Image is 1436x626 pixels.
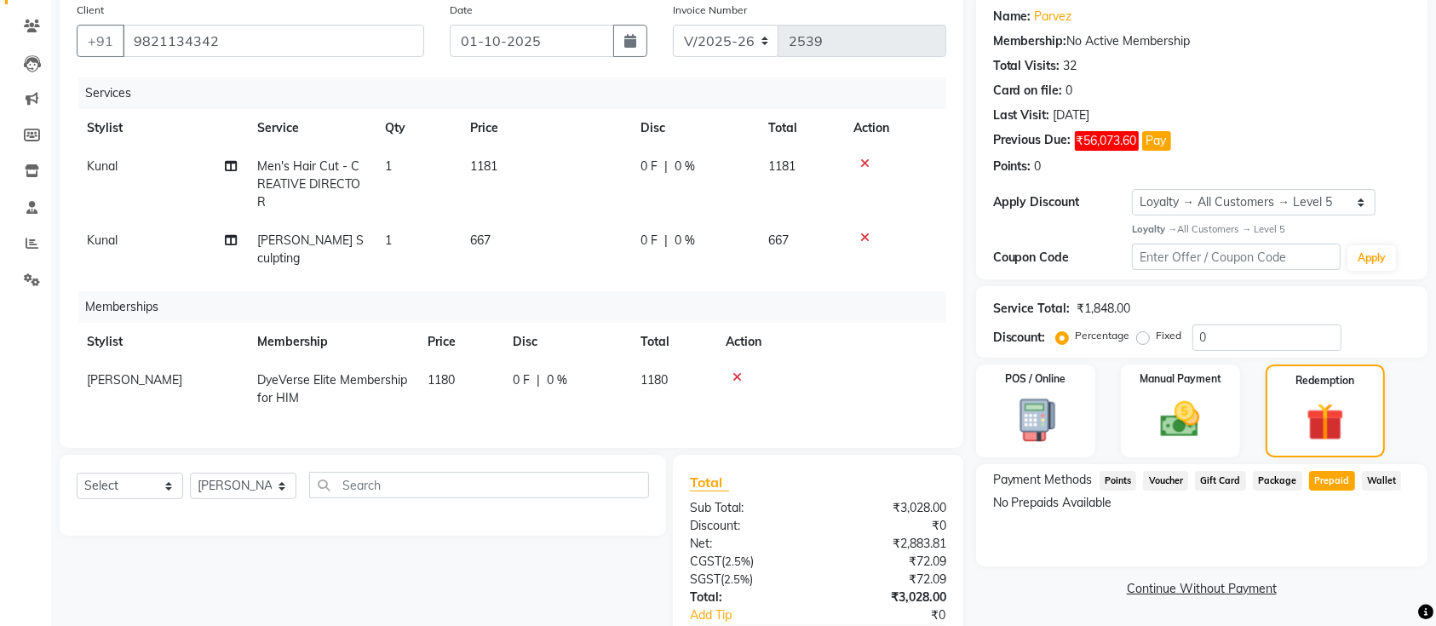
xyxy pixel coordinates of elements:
div: Coupon Code [993,249,1132,267]
span: Prepaid [1309,471,1355,491]
span: 0 F [640,232,658,250]
span: ₹56,073.60 [1075,131,1139,151]
span: CGST [690,554,721,569]
span: Gift Card [1195,471,1246,491]
span: SGST [690,571,721,587]
div: No Prepaids Available [993,494,1410,512]
div: ₹3,028.00 [818,499,958,517]
th: Stylist [77,323,247,361]
div: No Active Membership [993,32,1410,50]
img: _cash.svg [1148,397,1212,442]
span: Payment Methods [993,471,1093,489]
span: 0 % [675,158,695,175]
th: Total [630,323,715,361]
span: [PERSON_NAME] [87,372,182,388]
a: Continue Without Payment [979,580,1424,598]
th: Price [460,109,630,147]
label: Invoice Number [673,3,747,18]
a: Parvez [1035,8,1072,26]
span: 0 F [513,371,530,389]
span: Voucher [1143,471,1188,491]
button: Apply [1347,245,1396,271]
div: [DATE] [1054,106,1090,124]
img: _gift.svg [1295,399,1356,445]
div: ( ) [677,553,818,571]
span: 667 [470,233,491,248]
div: Memberships [78,291,959,323]
div: Card on file: [993,82,1063,100]
span: 1181 [768,158,796,174]
strong: Loyalty → [1132,223,1177,235]
span: Kunal [87,233,118,248]
div: ₹3,028.00 [818,589,958,606]
div: Apply Discount [993,193,1132,211]
span: 667 [768,233,789,248]
span: 0 % [675,232,695,250]
button: +91 [77,25,124,57]
div: Net: [677,535,818,553]
span: 0 F [640,158,658,175]
th: Price [417,323,503,361]
div: 32 [1064,57,1077,75]
input: Search [309,472,649,498]
div: Previous Due: [993,131,1071,151]
span: 1181 [470,158,497,174]
div: 0 [1035,158,1042,175]
label: Fixed [1157,328,1182,343]
span: 1 [385,233,392,248]
th: Action [715,323,946,361]
th: Qty [375,109,460,147]
span: 1 [385,158,392,174]
a: Add Tip [677,606,841,624]
th: Disc [630,109,758,147]
div: ₹0 [818,517,958,535]
div: 0 [1066,82,1073,100]
div: ₹72.09 [818,553,958,571]
div: Services [78,78,959,109]
div: ₹1,848.00 [1077,300,1131,318]
span: Total [690,474,729,491]
div: Sub Total: [677,499,818,517]
div: Membership: [993,32,1067,50]
span: 1180 [428,372,455,388]
div: Total: [677,589,818,606]
img: _pos-terminal.svg [1003,397,1067,444]
th: Service [247,109,375,147]
th: Membership [247,323,417,361]
div: ( ) [677,571,818,589]
input: Enter Offer / Coupon Code [1132,244,1341,270]
div: Points: [993,158,1031,175]
span: [PERSON_NAME] Sculpting [257,233,364,266]
div: ₹0 [841,606,959,624]
div: Last Visit: [993,106,1050,124]
div: Name: [993,8,1031,26]
span: Men's Hair Cut - CREATIVE DIRECTOR [257,158,360,210]
div: All Customers → Level 5 [1132,222,1410,237]
th: Stylist [77,109,247,147]
label: Redemption [1295,373,1354,388]
div: Total Visits: [993,57,1060,75]
label: Client [77,3,104,18]
div: Discount: [993,329,1046,347]
th: Action [843,109,946,147]
span: DyeVerse Elite Membership for HIM [257,372,407,405]
span: | [664,232,668,250]
span: Package [1253,471,1302,491]
label: Date [450,3,473,18]
span: Kunal [87,158,118,174]
span: | [537,371,540,389]
label: Manual Payment [1140,371,1221,387]
label: POS / Online [1005,371,1066,387]
th: Disc [503,323,630,361]
span: Wallet [1362,471,1402,491]
span: 0 % [547,371,567,389]
span: Points [1100,471,1137,491]
span: 1180 [640,372,668,388]
div: ₹72.09 [818,571,958,589]
div: Discount: [677,517,818,535]
span: 2.5% [725,554,750,568]
div: Service Total: [993,300,1071,318]
button: Pay [1142,131,1171,151]
th: Total [758,109,843,147]
div: ₹2,883.81 [818,535,958,553]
